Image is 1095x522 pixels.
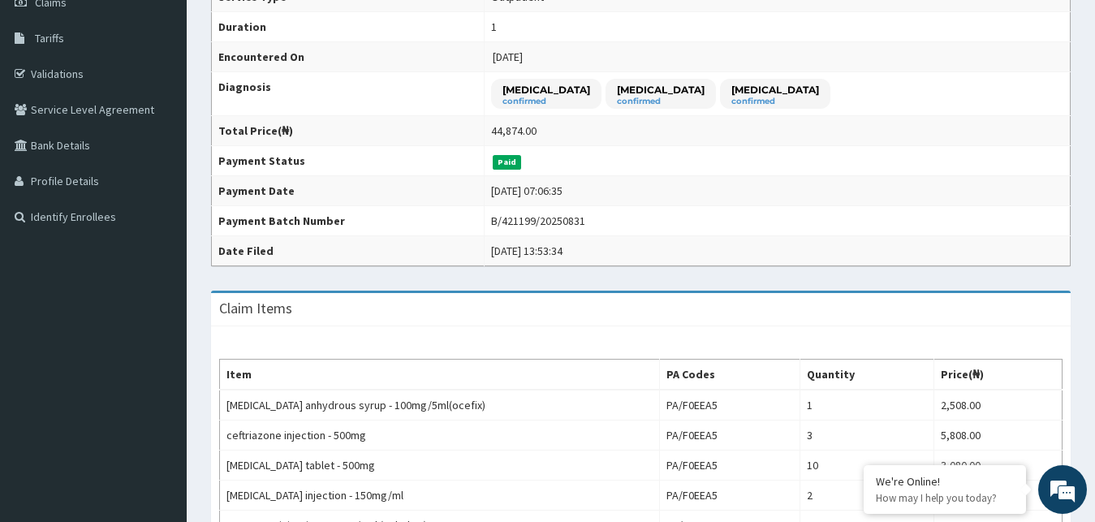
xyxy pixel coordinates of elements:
div: B/421199/20250831 [491,213,585,229]
td: 3 [800,421,934,451]
img: d_794563401_company_1708531726252_794563401 [30,81,66,122]
div: 1 [491,19,497,35]
th: Total Price(₦) [212,116,485,146]
th: Diagnosis [212,72,485,116]
td: [MEDICAL_DATA] tablet - 500mg [220,451,660,481]
th: PA Codes [659,360,800,390]
th: Duration [212,12,485,42]
td: 2,508.00 [933,390,1062,421]
p: How may I help you today? [876,491,1014,505]
div: We're Online! [876,474,1014,489]
td: 1 [800,390,934,421]
th: Date Filed [212,236,485,266]
small: confirmed [502,97,590,106]
span: Tariffs [35,31,64,45]
p: [MEDICAL_DATA] [502,83,590,97]
textarea: Type your message and hit 'Enter' [8,349,309,406]
div: Chat with us now [84,91,273,112]
span: We're online! [94,157,224,321]
th: Payment Batch Number [212,206,485,236]
small: confirmed [617,97,705,106]
div: Minimize live chat window [266,8,305,47]
td: 5,808.00 [933,421,1062,451]
td: [MEDICAL_DATA] injection - 150mg/ml [220,481,660,511]
th: Payment Status [212,146,485,176]
div: [DATE] 07:06:35 [491,183,563,199]
div: 44,874.00 [491,123,537,139]
td: PA/F0EEA5 [659,481,800,511]
span: [DATE] [493,50,523,64]
small: confirmed [731,97,819,106]
p: [MEDICAL_DATA] [617,83,705,97]
div: [DATE] 13:53:34 [491,243,563,259]
td: [MEDICAL_DATA] anhydrous syrup - 100mg/5ml(ocefix) [220,390,660,421]
h3: Claim Items [219,301,292,316]
td: 2 [800,481,934,511]
td: PA/F0EEA5 [659,451,800,481]
td: 10 [800,451,934,481]
td: PA/F0EEA5 [659,390,800,421]
th: Item [220,360,660,390]
p: [MEDICAL_DATA] [731,83,819,97]
th: Encountered On [212,42,485,72]
td: 3,080.00 [933,451,1062,481]
td: ceftriazone injection - 500mg [220,421,660,451]
span: Paid [493,155,522,170]
th: Price(₦) [933,360,1062,390]
td: PA/F0EEA5 [659,421,800,451]
th: Quantity [800,360,934,390]
th: Payment Date [212,176,485,206]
